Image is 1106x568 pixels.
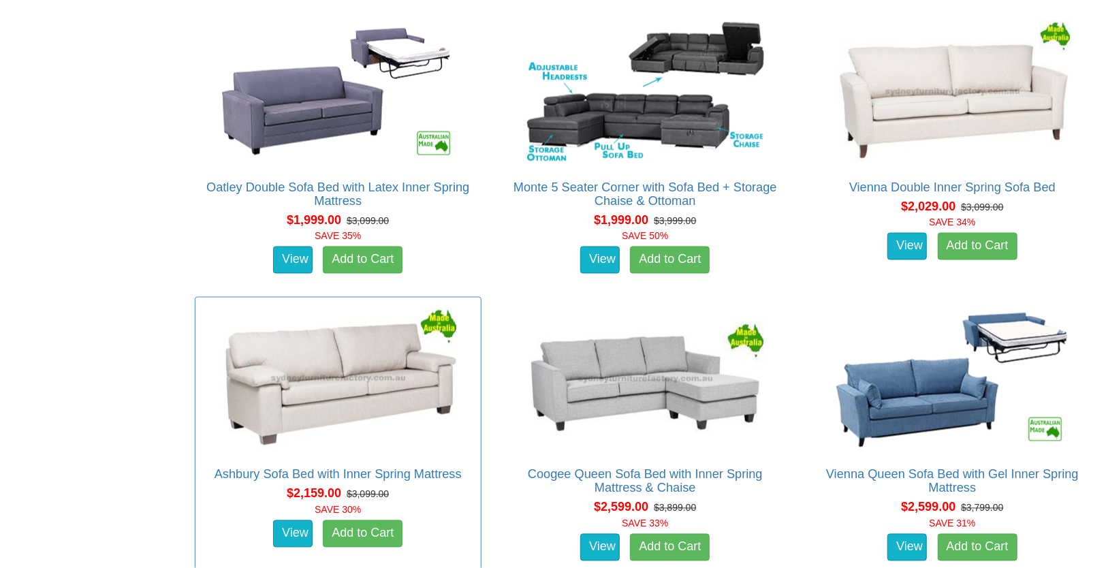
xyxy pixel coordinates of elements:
[594,213,648,227] span: $1,999.00
[580,534,620,561] a: View
[522,304,768,454] img: Coogee Queen Sofa Bed with Inner Spring Mattress & Chaise
[347,215,389,226] del: $3,099.00
[528,468,763,495] a: Coogee Queen Sofa Bed with Inner Spring Mattress & Chaise
[887,233,927,260] a: View
[630,534,710,561] a: Add to Cart
[849,180,1056,194] a: Vienna Double Inner Spring Sofa Bed
[273,520,313,548] a: View
[215,468,462,482] a: Ashbury Sofa Bed with Inner Spring Mattress
[315,505,361,516] font: SAVE 30%
[654,503,696,514] del: $3,899.00
[622,518,668,529] font: SAVE 33%
[287,213,341,227] span: $1,999.00
[287,487,341,501] span: $2,159.00
[215,17,460,167] img: Oatley Double Sofa Bed with Latex Inner Spring Mattress
[929,217,975,228] font: SAVE 34%
[347,489,389,500] del: $3,099.00
[323,520,402,548] a: Add to Cart
[901,200,955,213] span: $2,029.00
[887,534,927,561] a: View
[273,247,313,274] a: View
[654,215,696,226] del: $3,999.00
[826,468,1079,495] a: Vienna Queen Sofa Bed with Gel Inner Spring Mattress
[323,247,402,274] a: Add to Cart
[829,304,1075,454] img: Vienna Queen Sofa Bed with Gel Inner Spring Mattress
[938,534,1017,561] a: Add to Cart
[206,180,469,208] a: Oatley Double Sofa Bed with Latex Inner Spring Mattress
[630,247,710,274] a: Add to Cart
[961,503,1003,514] del: $3,799.00
[513,180,777,208] a: Monte 5 Seater Corner with Sofa Bed + Storage Chaise & Ottoman
[580,247,620,274] a: View
[522,17,768,167] img: Monte 5 Seater Corner with Sofa Bed + Storage Chaise & Ottoman
[961,202,1003,212] del: $3,099.00
[929,518,975,529] font: SAVE 31%
[938,233,1017,260] a: Add to Cart
[315,231,361,242] font: SAVE 35%
[215,304,460,454] img: Ashbury Sofa Bed with Inner Spring Mattress
[829,17,1075,167] img: Vienna Double Inner Spring Sofa Bed
[622,231,668,242] font: SAVE 50%
[594,501,648,514] span: $2,599.00
[901,501,955,514] span: $2,599.00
